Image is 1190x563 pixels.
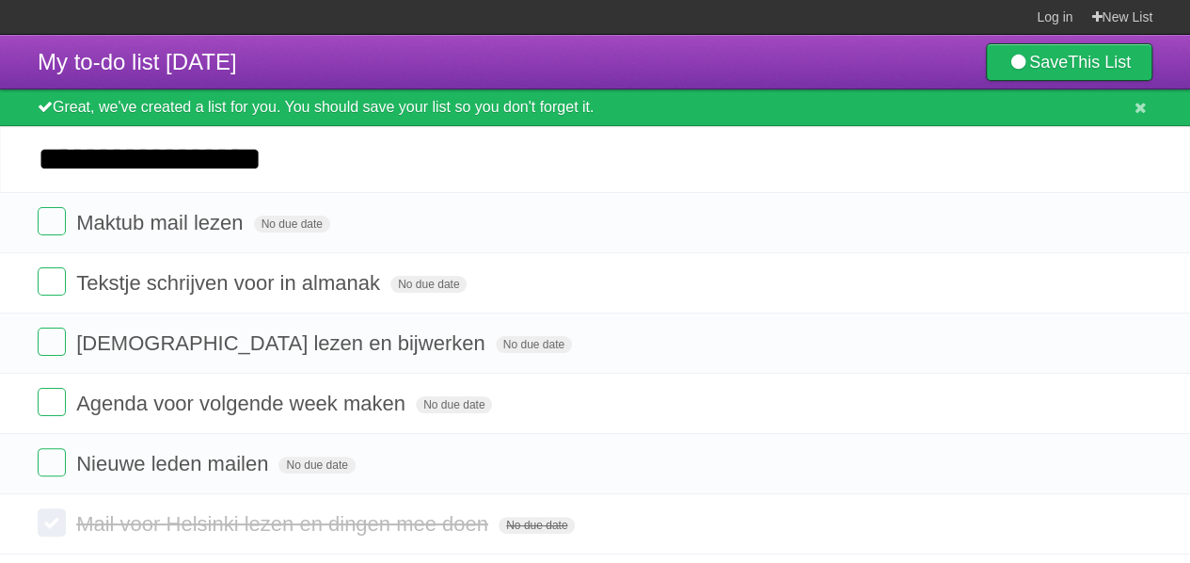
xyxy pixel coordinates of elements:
span: No due date [496,336,572,353]
b: This List [1068,53,1131,72]
span: Tekstje schrijven voor in almanak [76,271,385,295]
label: Star task [1038,207,1073,238]
label: Done [38,508,66,537]
span: Maktub mail lezen [76,211,247,234]
span: Agenda voor volgende week maken [76,392,410,415]
label: Star task [1038,328,1073,359]
span: No due date [499,517,575,534]
span: No due date [390,276,467,293]
span: No due date [416,396,492,413]
label: Star task [1038,388,1073,419]
span: [DEMOGRAPHIC_DATA] lezen en bijwerken [76,331,489,355]
label: Done [38,448,66,476]
label: Star task [1038,267,1073,298]
label: Done [38,267,66,296]
span: My to-do list [DATE] [38,49,237,74]
label: Star task [1038,448,1073,479]
a: SaveThis List [986,43,1152,81]
span: Nieuwe leden mailen [76,452,273,475]
label: Done [38,207,66,235]
label: Done [38,388,66,416]
span: Mail voor Helsinki lezen en dingen mee doen [76,512,493,536]
span: No due date [278,457,355,474]
label: Done [38,328,66,356]
span: No due date [254,216,330,233]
